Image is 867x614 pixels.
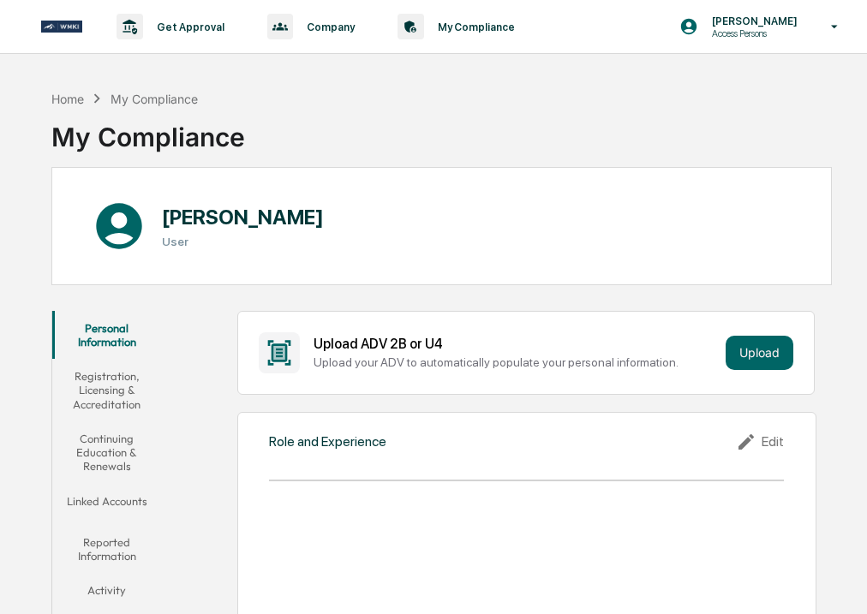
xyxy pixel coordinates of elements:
[314,355,720,369] div: Upload your ADV to automatically populate your personal information.
[52,484,161,525] button: Linked Accounts
[736,432,784,452] div: Edit
[726,336,793,370] button: Upload
[269,433,386,450] div: Role and Experience
[424,21,523,33] p: My Compliance
[293,21,363,33] p: Company
[698,27,806,39] p: Access Persons
[111,92,198,106] div: My Compliance
[143,21,233,33] p: Get Approval
[52,573,161,614] button: Activity
[162,235,324,248] h3: User
[51,92,84,106] div: Home
[52,311,161,360] button: Personal Information
[162,205,324,230] h1: [PERSON_NAME]
[314,336,720,352] div: Upload ADV 2B or U4
[41,21,82,33] img: logo
[52,421,161,484] button: Continuing Education & Renewals
[698,15,806,27] p: [PERSON_NAME]
[52,359,161,421] button: Registration, Licensing & Accreditation
[52,525,161,574] button: Reported Information
[51,108,245,152] div: My Compliance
